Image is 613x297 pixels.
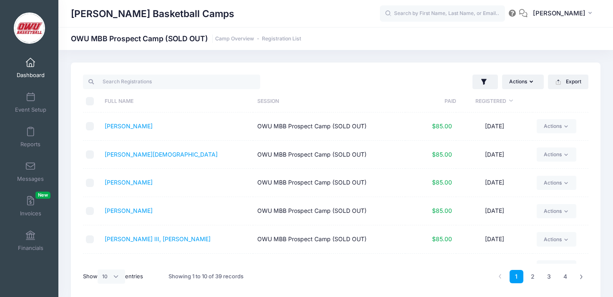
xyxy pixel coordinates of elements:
td: [DATE] [456,112,533,141]
label: Show entries [83,270,143,284]
a: Dashboard [11,53,50,82]
button: Export [548,75,588,89]
span: New [35,192,50,199]
a: Actions [537,147,576,162]
span: $85.00 [432,179,452,186]
a: Financials [11,226,50,255]
a: 2 [526,270,540,284]
span: Financials [18,245,43,252]
span: $85.00 [432,235,452,242]
a: InvoicesNew [11,192,50,221]
input: Search Registrations [83,75,260,89]
button: Actions [502,75,544,89]
a: 4 [558,270,572,284]
td: [DATE] [456,197,533,225]
img: David Vogel Basketball Camps [14,12,45,44]
span: Dashboard [17,72,45,79]
td: OWU MBB Prospect Camp (SOLD OUT) [253,169,405,197]
span: $85.00 [432,207,452,214]
select: Showentries [98,270,125,284]
td: OWU MBB Prospect Camp (SOLD OUT) [253,141,405,169]
span: Messages [17,175,44,182]
div: Showing 1 to 10 of 39 records [168,267,244,286]
a: Messages [11,157,50,186]
td: [DATE] [456,225,533,254]
a: Camp Overview [215,36,254,42]
td: [DATE] [456,169,533,197]
a: Actions [537,260,576,275]
span: Invoices [20,210,41,217]
th: Session: activate to sort column ascending [253,90,405,112]
td: OWU MBB Prospect Camp (SOLD OUT) [253,254,405,282]
span: [PERSON_NAME] [533,9,585,18]
td: OWU MBB Prospect Camp (SOLD OUT) [253,197,405,225]
td: OWU MBB Prospect Camp (SOLD OUT) [253,225,405,254]
a: Actions [537,119,576,133]
td: [DATE] [456,254,533,282]
a: 1 [510,270,523,284]
a: [PERSON_NAME] [105,122,153,130]
a: Reports [11,122,50,152]
a: 3 [542,270,556,284]
span: Reports [20,141,40,148]
h1: OWU MBB Prospect Camp (SOLD OUT) [71,34,301,43]
a: Event Setup [11,88,50,117]
a: Actions [537,204,576,218]
th: Registered: activate to sort column ascending [456,90,533,112]
th: Paid: activate to sort column ascending [405,90,456,112]
td: [DATE] [456,141,533,169]
input: Search by First Name, Last Name, or Email... [380,5,505,22]
a: [PERSON_NAME] [105,179,153,186]
a: [PERSON_NAME] [105,207,153,214]
button: [PERSON_NAME] [528,4,600,23]
span: $85.00 [432,122,452,130]
span: $85.00 [432,151,452,158]
h1: [PERSON_NAME] Basketball Camps [71,4,234,23]
th: Full Name: activate to sort column ascending [101,90,253,112]
a: [PERSON_NAME] III, [PERSON_NAME] [105,235,211,242]
a: Actions [537,232,576,246]
td: OWU MBB Prospect Camp (SOLD OUT) [253,112,405,141]
span: Event Setup [15,106,46,113]
a: Actions [537,176,576,190]
a: Registration List [262,36,301,42]
a: [PERSON_NAME][DEMOGRAPHIC_DATA] [105,151,218,158]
